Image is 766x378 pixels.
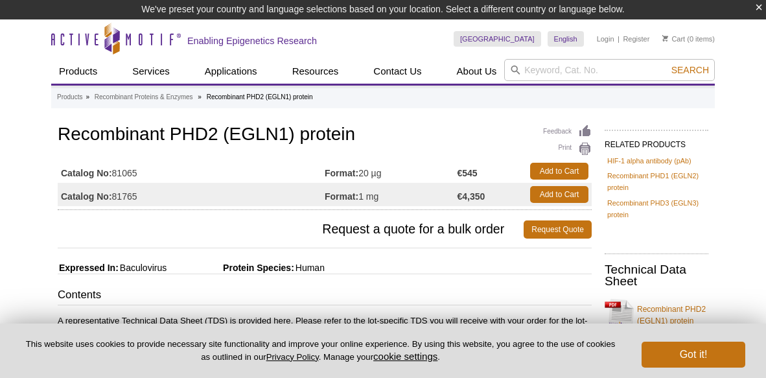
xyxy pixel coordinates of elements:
[366,59,429,84] a: Contact Us
[373,351,437,362] button: cookie settings
[198,93,202,100] li: »
[543,124,592,139] a: Feedback
[294,263,325,273] span: Human
[21,338,620,363] p: This website uses cookies to provide necessary site functionality and improve your online experie...
[325,167,358,179] strong: Format:
[618,31,620,47] li: |
[530,186,588,203] a: Add to Cart
[95,91,193,103] a: Recombinant Proteins & Enzymes
[58,315,592,338] p: A representative Technical Data Sheet (TDS) is provided here. Please refer to the lot-specific TD...
[605,264,708,287] h2: Technical Data Sheet
[58,159,325,183] td: 81065
[667,64,713,76] button: Search
[607,170,706,193] a: Recombinant PHD1 (EGLN2) protein
[662,31,715,47] li: (0 items)
[454,31,541,47] a: [GEOGRAPHIC_DATA]
[543,142,592,156] a: Print
[605,130,708,153] h2: RELATED PRODUCTS
[504,59,715,81] input: Keyword, Cat. No.
[197,59,265,84] a: Applications
[325,183,458,206] td: 1 mg
[119,263,167,273] span: Baculovirus
[548,31,584,47] a: English
[662,35,668,41] img: Your Cart
[284,59,347,84] a: Resources
[605,296,708,335] a: Recombinant PHD2 (EGLN1) protein
[86,93,89,100] li: »
[325,191,358,202] strong: Format:
[58,263,119,273] span: Expressed In:
[58,124,592,147] h1: Recombinant PHD2 (EGLN1) protein
[58,287,592,305] h3: Contents
[58,183,325,206] td: 81765
[597,34,614,43] a: Login
[61,191,112,202] strong: Catalog No:
[57,91,82,103] a: Products
[266,352,319,362] a: Privacy Policy
[169,263,294,273] span: Protein Species:
[662,34,685,43] a: Cart
[61,167,112,179] strong: Catalog No:
[207,93,313,100] li: Recombinant PHD2 (EGLN1) protein
[607,197,706,220] a: Recombinant PHD3 (EGLN3) protein
[325,159,458,183] td: 20 µg
[51,59,105,84] a: Products
[458,167,478,179] strong: €545
[458,191,485,202] strong: €4,350
[607,155,691,167] a: HIF-1 alpha antibody (pAb)
[449,59,505,84] a: About Us
[58,220,524,239] span: Request a quote for a bulk order
[623,34,649,43] a: Register
[530,163,588,180] a: Add to Cart
[187,35,317,47] h2: Enabling Epigenetics Research
[642,342,745,368] button: Got it!
[671,65,709,75] span: Search
[524,220,592,239] a: Request Quote
[124,59,178,84] a: Services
